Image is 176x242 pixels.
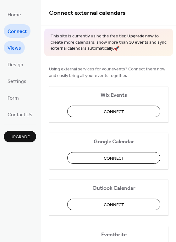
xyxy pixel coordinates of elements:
[4,41,25,54] a: Views
[49,66,168,79] span: Using external services for your events? Connect them now and easily bring all your events together.
[49,7,126,19] span: Connect external calendars
[4,107,36,121] a: Contact Us
[8,27,27,36] span: Connect
[67,185,160,191] span: Outlook Calendar
[67,152,160,164] button: Connect
[10,134,30,140] span: Upgrade
[67,231,160,238] span: Eventbrite
[4,91,23,104] a: Form
[8,43,21,53] span: Views
[4,8,25,21] a: Home
[8,110,32,120] span: Contact Us
[67,199,160,210] button: Connect
[4,58,27,71] a: Design
[8,93,19,103] span: Form
[67,138,160,145] span: Google Calendar
[4,74,30,88] a: Settings
[8,60,23,70] span: Design
[51,33,167,52] span: This site is currently using the free tier. to create more calendars, show more than 10 events an...
[127,32,154,41] a: Upgrade now
[67,106,160,117] button: Connect
[104,201,124,208] span: Connect
[104,108,124,115] span: Connect
[4,131,36,142] button: Upgrade
[104,155,124,162] span: Connect
[8,77,26,86] span: Settings
[4,24,30,38] a: Connect
[67,92,160,98] span: Wix Events
[8,10,21,20] span: Home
